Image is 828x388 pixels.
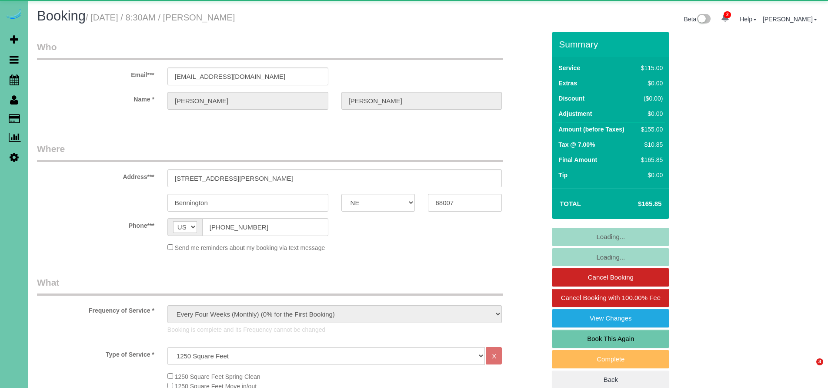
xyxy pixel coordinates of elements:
[552,268,669,287] a: Cancel Booking
[684,16,711,23] a: Beta
[816,358,823,365] span: 3
[638,109,663,118] div: $0.00
[30,347,161,359] label: Type of Service *
[558,125,624,134] label: Amount (before Taxes)
[558,140,595,149] label: Tax @ 7.00%
[37,276,503,296] legend: What
[86,13,235,22] small: / [DATE] / 8:30AM / [PERSON_NAME]
[558,155,597,164] label: Final Amount
[798,358,819,379] iframe: Intercom live chat
[696,14,711,25] img: New interface
[612,200,661,208] h4: $165.85
[37,8,86,24] span: Booking
[552,289,669,307] a: Cancel Booking with 100.00% Fee
[37,142,503,162] legend: Where
[717,9,734,28] a: 2
[558,94,584,103] label: Discount
[30,92,161,104] label: Name *
[561,294,661,301] span: Cancel Booking with 100.00% Fee
[724,11,731,18] span: 2
[558,64,580,72] label: Service
[5,9,23,21] img: Automaid Logo
[167,325,502,334] p: Booking is complete and its Frequency cannot be changed
[638,125,663,134] div: $155.00
[638,79,663,88] div: $0.00
[37,40,503,60] legend: Who
[638,155,663,164] div: $165.85
[638,94,663,103] div: ($0.00)
[558,171,568,179] label: Tip
[638,140,663,149] div: $10.85
[552,309,669,327] a: View Changes
[638,171,663,179] div: $0.00
[175,244,325,251] span: Send me reminders about my booking via text message
[740,16,757,23] a: Help
[558,79,577,88] label: Extras
[638,64,663,72] div: $115.00
[560,200,581,207] strong: Total
[552,330,669,348] a: Book This Again
[559,39,665,49] h3: Summary
[30,303,161,315] label: Frequency of Service *
[558,109,592,118] label: Adjustment
[175,373,260,380] span: 1250 Square Feet Spring Clean
[763,16,817,23] a: [PERSON_NAME]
